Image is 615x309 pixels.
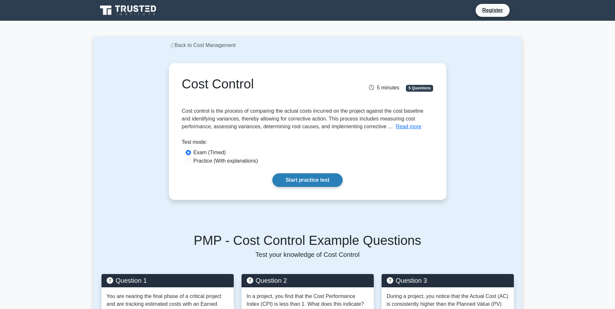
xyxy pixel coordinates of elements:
p: Test your knowledge of Cost Control [101,251,514,258]
a: Back to Cost Management [169,42,236,48]
h5: Question 1 [107,277,229,284]
label: Exam (Timed) [194,149,226,156]
span: 5 Questions [406,85,433,91]
h5: Question 2 [247,277,369,284]
button: Read more [396,123,421,131]
span: Cost control is the process of comparing the actual costs incurred on the project against the cos... [182,108,423,129]
h5: PMP - Cost Control Example Questions [101,233,514,248]
a: Register [478,6,507,14]
p: In a project, you find that the Cost Performance Index (CPI) is less than 1. What does this indic... [247,292,369,308]
label: Practice (With explanations) [194,157,258,165]
h1: Cost Control [182,76,347,92]
a: Start practice test [272,173,343,187]
span: 5 minutes [369,85,399,90]
h5: Question 3 [387,277,509,284]
div: Test mode: [182,138,433,149]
